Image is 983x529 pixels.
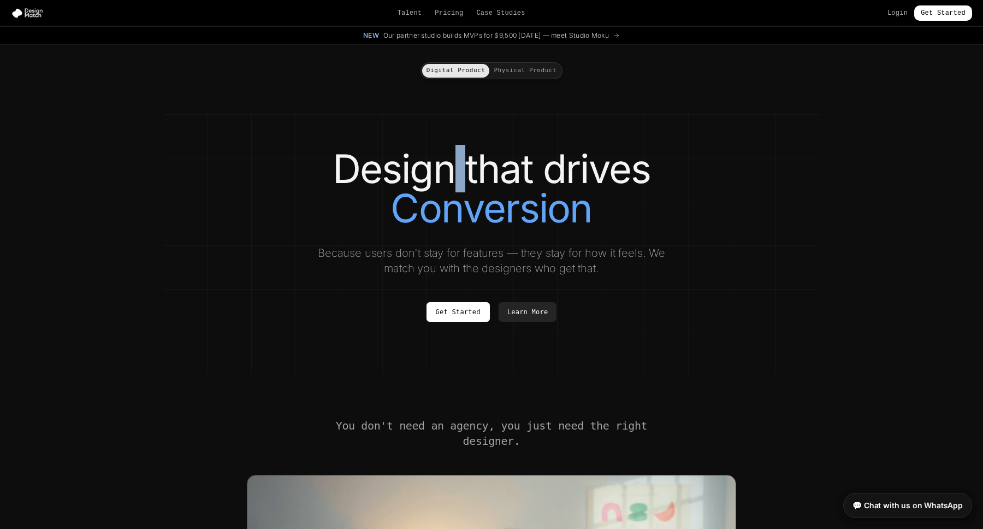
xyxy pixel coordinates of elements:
[422,64,490,78] button: Digital Product
[308,245,675,276] p: Because users don't stay for features — they stay for how it feels. We match you with the designe...
[499,302,557,322] a: Learn More
[489,64,561,78] button: Physical Product
[390,189,592,228] span: Conversion
[435,9,463,17] a: Pricing
[398,9,422,17] a: Talent
[363,31,379,40] span: New
[383,31,609,40] span: Our partner studio builds MVPs for $9,500 [DATE] — meet Studio Moku
[843,493,972,518] a: 💬 Chat with us on WhatsApp
[914,5,972,21] a: Get Started
[11,8,48,19] img: Design Match
[476,9,525,17] a: Case Studies
[186,149,797,228] h1: Design that drives
[334,418,649,449] h2: You don't need an agency, you just need the right designer.
[887,9,908,17] a: Login
[427,302,490,322] a: Get Started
